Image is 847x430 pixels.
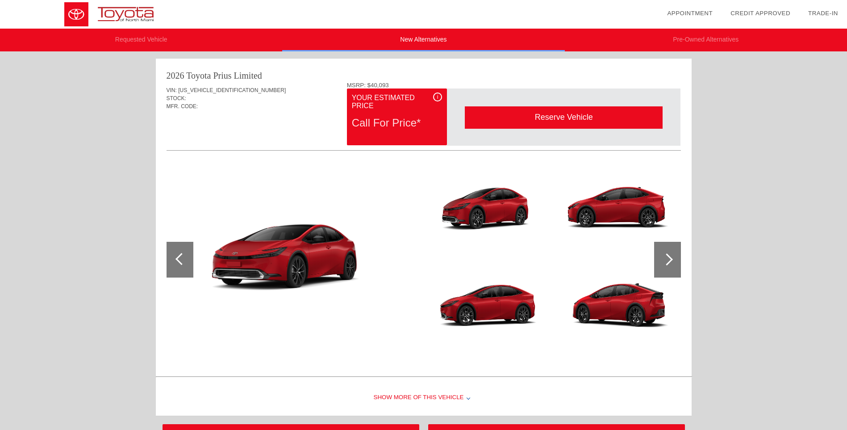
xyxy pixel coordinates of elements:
img: 3952f03207bf305ff923b8ec8d62dd44.png [426,262,549,354]
div: Call For Price* [352,111,442,135]
img: 6edb161a777d9df46fca65e19c3c1e34.png [554,165,676,257]
div: Your Estimated Price [352,93,442,111]
span: [US_VEHICLE_IDENTIFICATION_NUMBER] [178,87,286,93]
img: 7e749bcb2ccaf15e28874186e2eefcb6.png [554,262,676,354]
div: MSRP: $40,093 [347,82,681,89]
span: STOCK: [167,95,186,101]
a: Credit Approved [730,10,790,17]
div: i [433,93,442,101]
li: Pre-Owned Alternatives [565,29,847,51]
a: Appointment [667,10,713,17]
div: 2026 Toyota Prius [167,69,232,82]
a: Trade-In [808,10,838,17]
div: Limited [234,69,262,82]
li: New Alternatives [282,29,564,51]
img: ed11609bd97cf0ddaf74fe28bfebce2d.png [167,189,420,331]
div: Show More of this Vehicle [156,380,692,416]
div: Quoted on [DATE] 3:22:27 PM [167,124,681,138]
span: VIN: [167,87,177,93]
div: Reserve Vehicle [465,106,663,128]
span: MFR. CODE: [167,103,198,110]
img: 544710255be74f48d802dc04cf499bf5.png [426,165,549,257]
